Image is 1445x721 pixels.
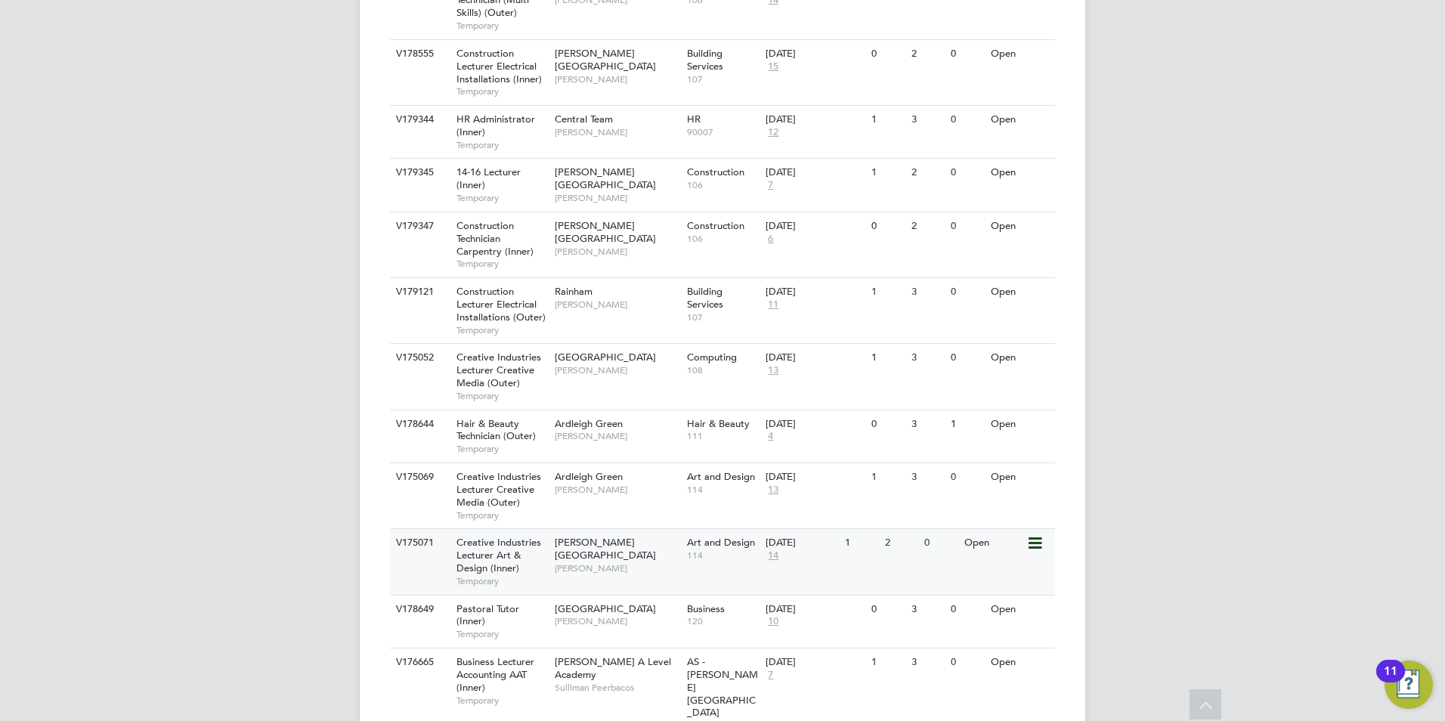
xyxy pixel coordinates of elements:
span: 106 [687,233,759,245]
span: Temporary [456,258,547,270]
div: [DATE] [766,656,864,669]
span: Temporary [456,324,547,336]
div: 0 [868,212,907,240]
span: Computing [687,351,737,364]
span: [PERSON_NAME] [555,246,679,258]
span: Sulliman Peerbacos [555,682,679,694]
span: Creative Industries Lecturer Creative Media (Outer) [456,351,541,389]
div: Open [987,463,1053,491]
div: 1 [868,278,907,306]
span: [PERSON_NAME] [555,73,679,85]
div: [DATE] [766,220,864,233]
div: 11 [1384,671,1397,691]
span: 14 [766,549,781,562]
div: 0 [868,410,907,438]
span: 90007 [687,126,759,138]
span: Temporary [456,139,547,151]
span: 114 [687,484,759,496]
span: Art and Design [687,536,755,549]
div: V175071 [392,529,445,557]
span: Temporary [456,509,547,521]
span: [PERSON_NAME][GEOGRAPHIC_DATA] [555,166,656,191]
span: Construction [687,219,744,232]
div: 0 [947,596,986,624]
span: Temporary [456,575,547,587]
span: Temporary [456,85,547,97]
span: Construction [687,166,744,178]
span: 15 [766,60,781,73]
span: [PERSON_NAME] [555,615,679,627]
span: Temporary [456,695,547,707]
span: [PERSON_NAME] [555,299,679,311]
div: 3 [908,106,947,134]
span: 107 [687,311,759,323]
div: V176665 [392,648,445,676]
div: 0 [947,278,986,306]
span: Business [687,602,725,615]
div: Open [961,529,1026,557]
span: [PERSON_NAME] [555,562,679,574]
div: [DATE] [766,286,864,299]
div: 2 [908,40,947,68]
span: Temporary [456,628,547,640]
div: 1 [868,106,907,134]
span: 120 [687,615,759,627]
span: Temporary [456,443,547,455]
span: 6 [766,233,775,246]
span: 13 [766,484,781,497]
span: Pastoral Tutor (Inner) [456,602,519,628]
div: [DATE] [766,471,864,484]
span: 4 [766,430,775,443]
div: V179344 [392,106,445,134]
span: Building Services [687,47,723,73]
span: Creative Industries Lecturer Creative Media (Outer) [456,470,541,509]
span: 106 [687,179,759,191]
span: 12 [766,126,781,139]
div: 0 [947,463,986,491]
span: [PERSON_NAME][GEOGRAPHIC_DATA] [555,536,656,562]
span: 7 [766,669,775,682]
div: 1 [841,529,880,557]
div: Open [987,648,1053,676]
span: Central Team [555,113,613,125]
span: [PERSON_NAME][GEOGRAPHIC_DATA] [555,219,656,245]
span: Temporary [456,20,547,32]
span: Business Lecturer Accounting AAT (Inner) [456,655,534,694]
span: [GEOGRAPHIC_DATA] [555,351,656,364]
div: 0 [947,106,986,134]
div: Open [987,40,1053,68]
div: 0 [947,648,986,676]
span: Temporary [456,192,547,204]
span: 13 [766,364,781,377]
div: Open [987,212,1053,240]
span: [GEOGRAPHIC_DATA] [555,602,656,615]
div: Open [987,344,1053,372]
div: 0 [868,596,907,624]
div: 3 [908,278,947,306]
span: HR [687,113,701,125]
div: [DATE] [766,166,864,179]
div: 1 [868,159,907,187]
div: 2 [881,529,921,557]
div: Open [987,410,1053,438]
span: [PERSON_NAME] A Level Academy [555,655,671,681]
span: 111 [687,430,759,442]
div: [DATE] [766,48,864,60]
div: V178644 [392,410,445,438]
span: [PERSON_NAME] [555,430,679,442]
span: Construction Lecturer Electrical Installations (Outer) [456,285,546,323]
div: 0 [947,344,986,372]
span: 11 [766,299,781,311]
div: 0 [921,529,960,557]
div: 0 [947,159,986,187]
span: Hair & Beauty Technician (Outer) [456,417,536,443]
div: [DATE] [766,113,864,126]
div: Open [987,278,1053,306]
div: 0 [868,40,907,68]
span: 7 [766,179,775,192]
button: Open Resource Center, 11 new notifications [1385,661,1433,709]
span: Hair & Beauty [687,417,750,430]
div: Open [987,596,1053,624]
span: Creative Industries Lecturer Art & Design (Inner) [456,536,541,574]
div: Open [987,106,1053,134]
